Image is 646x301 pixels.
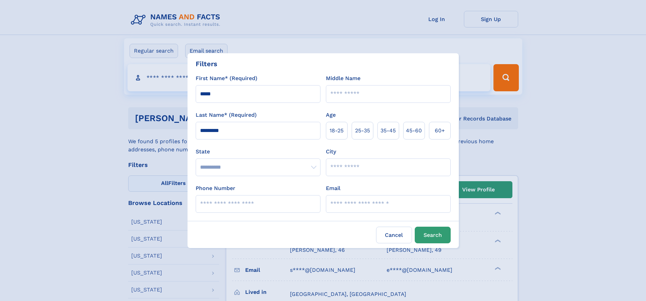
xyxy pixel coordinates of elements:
[406,127,422,135] span: 45‑60
[355,127,370,135] span: 25‑35
[376,227,412,243] label: Cancel
[196,74,257,82] label: First Name* (Required)
[380,127,396,135] span: 35‑45
[330,127,344,135] span: 18‑25
[196,148,320,156] label: State
[196,184,235,192] label: Phone Number
[435,127,445,135] span: 60+
[326,184,340,192] label: Email
[196,111,257,119] label: Last Name* (Required)
[196,59,217,69] div: Filters
[326,148,336,156] label: City
[326,74,360,82] label: Middle Name
[326,111,336,119] label: Age
[415,227,451,243] button: Search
